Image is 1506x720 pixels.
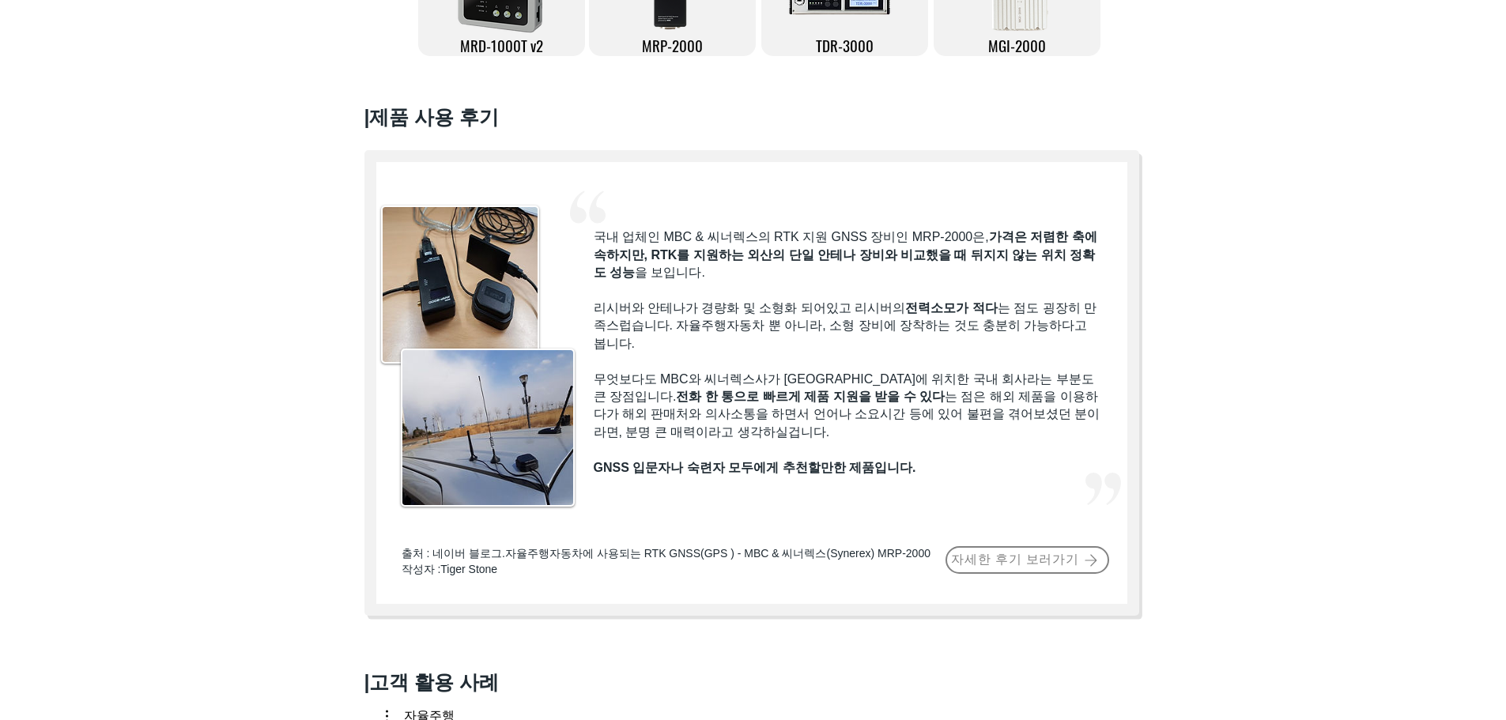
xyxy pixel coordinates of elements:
[594,372,1100,439] span: 무엇보다도 MBC와 씨너렉스사가 [GEOGRAPHIC_DATA]에 위치한 국내 회사라는 부분도 큰 장점입니다. 는 점은 해외 제품을 이용하다가 해외 판매처와 의사소통을 하면서...
[642,34,703,56] span: MRP-2000
[594,230,1097,279] span: 국내 업체인 MBC & 씨너렉스의 RTK 지원 GNSS 장비인 MRP-2000은, 을 보입니다.
[594,461,916,474] span: GNSS 입문자나 숙련자 모두에게 추천할만한 제품입니다.
[402,562,945,578] p: 작성자 :
[594,230,1097,279] span: 가격은 저렴한 축에 속하지만, RTK를 지원하는 외산의 단일 안테나 장비와 비교했을 때 뒤지지 않는 위치 정확도 성능
[383,207,538,362] img: MRP 2000.jfif
[440,563,497,575] a: Tiger Stone
[988,34,1046,56] span: MGI-2000
[1324,652,1506,720] iframe: Wix Chat
[402,350,573,505] img: 자율 주행 자동차_MRP-2000.jfif
[676,390,945,403] span: 전화 한 통으로 빠르게 제품 지원을 받을 수 있다
[905,301,997,315] span: 전력소모가 적다
[402,546,945,562] p: 출처 : 네이버 블로그.
[816,34,874,56] span: TDR-3000
[505,547,930,560] a: 자율주행자동차에 사용되는 RTK GNSS(GPS ) - MBC & 씨너렉스(Synerex) MRP-2000
[945,546,1109,574] a: 자세한 후기 보러가기
[594,301,1096,350] span: 리시버와 안테나가 경량화 및 소형화 되어있고 리시버의 는 점도 굉장히 만족스럽습니다. 자율주행자동차 뿐 아니라, 소형 장비에 장착하는 것도 충분히 가능하다고 봅니다.
[951,552,1079,568] span: 자세한 후기 보러가기
[364,106,500,128] span: ​|제품 사용 후기
[364,671,500,693] span: ​|고객 활용 사례
[460,34,543,56] span: MRD-1000T v2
